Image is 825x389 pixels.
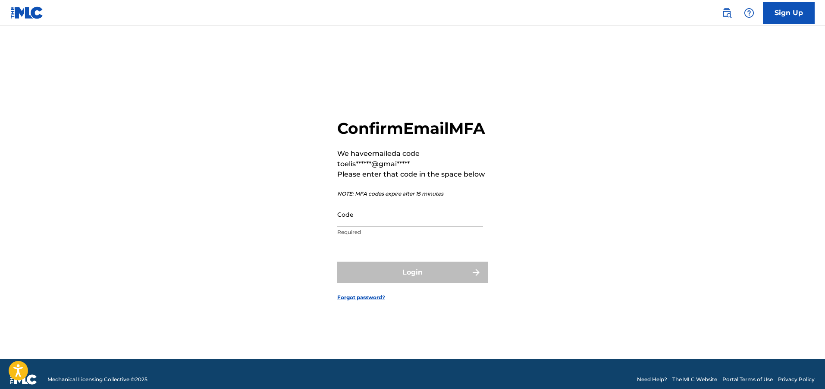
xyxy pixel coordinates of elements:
[763,2,815,24] a: Sign Up
[721,8,732,18] img: search
[337,294,385,301] a: Forgot password?
[718,4,735,22] a: Public Search
[337,119,488,138] h2: Confirm Email MFA
[672,376,717,383] a: The MLC Website
[47,376,147,383] span: Mechanical Licensing Collective © 2025
[337,228,483,236] p: Required
[778,376,815,383] a: Privacy Policy
[740,4,758,22] div: Help
[722,376,773,383] a: Portal Terms of Use
[337,169,488,180] p: Please enter that code in the space below
[10,374,37,385] img: logo
[744,8,754,18] img: help
[337,190,488,198] p: NOTE: MFA codes expire after 15 minutes
[637,376,667,383] a: Need Help?
[10,6,44,19] img: MLC Logo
